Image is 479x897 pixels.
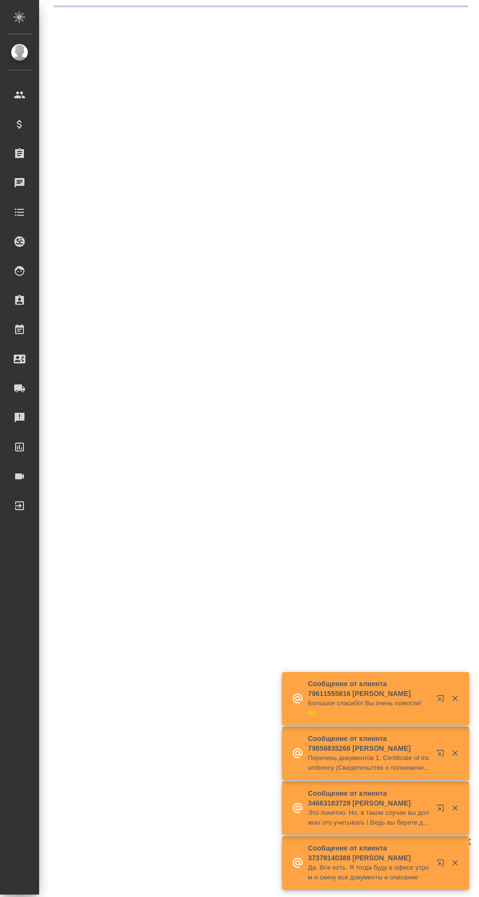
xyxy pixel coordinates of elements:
[308,808,430,828] p: Это понятно. Но, в таком случае вы должны это учитывать ! Ведь вы берете деньги за сроки, а остально
[431,798,454,822] button: Открыть в новой вкладке
[308,698,430,718] p: Большое спасибо! Вы очень помогли! 🤝
[308,863,430,882] p: Да. Все есть. Я тогда буду в офисе утром и скину все документы и описание
[308,734,430,753] p: Сообщение от клиента 79856835266 [PERSON_NAME]
[308,843,430,863] p: Сообщение от клиента 37378140388 [PERSON_NAME]
[431,853,454,876] button: Открыть в новой вкладке
[308,679,430,698] p: Сообщение от клиента 79611555816 [PERSON_NAME]
[431,743,454,767] button: Открыть в новой вкладке
[445,749,465,758] button: Закрыть
[308,788,430,808] p: Сообщение от клиента 34663183729 [PERSON_NAME]
[431,689,454,712] button: Открыть в новой вкладке
[445,858,465,867] button: Закрыть
[308,753,430,773] p: Перечень документов 1. Certificate of incumbency (Свидетельство о полномочиях) 2. Certificate of inc
[445,804,465,812] button: Закрыть
[445,694,465,703] button: Закрыть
